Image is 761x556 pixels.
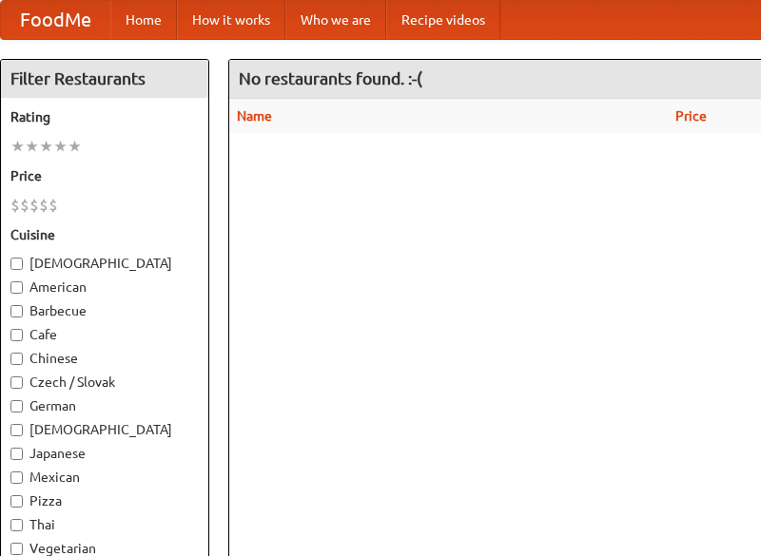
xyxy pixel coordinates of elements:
a: Name [237,108,272,124]
input: Pizza [10,495,23,508]
input: Vegetarian [10,543,23,555]
label: [DEMOGRAPHIC_DATA] [10,254,199,273]
input: American [10,281,23,294]
label: Mexican [10,468,199,487]
input: [DEMOGRAPHIC_DATA] [10,424,23,436]
input: Mexican [10,471,23,484]
input: Barbecue [10,305,23,317]
li: $ [49,195,58,216]
input: German [10,400,23,412]
li: $ [39,195,49,216]
h5: Price [10,166,199,185]
label: Barbecue [10,301,199,320]
input: Thai [10,519,23,531]
h4: Filter Restaurants [1,60,208,98]
input: [DEMOGRAPHIC_DATA] [10,258,23,270]
a: FoodMe [1,1,110,39]
label: [DEMOGRAPHIC_DATA] [10,420,199,439]
input: Japanese [10,448,23,460]
a: Recipe videos [386,1,500,39]
a: Home [110,1,177,39]
ng-pluralize: No restaurants found. :-( [239,69,422,87]
label: Thai [10,515,199,534]
a: Who we are [285,1,386,39]
h5: Cuisine [10,225,199,244]
label: Japanese [10,444,199,463]
a: Price [675,108,707,124]
li: ★ [53,136,68,157]
input: Czech / Slovak [10,376,23,389]
a: How it works [177,1,285,39]
label: Chinese [10,349,199,368]
label: German [10,396,199,415]
li: ★ [39,136,53,157]
li: ★ [68,136,82,157]
input: Cafe [10,329,23,341]
input: Chinese [10,353,23,365]
li: $ [10,195,20,216]
li: ★ [25,136,39,157]
label: Pizza [10,491,199,510]
label: Czech / Slovak [10,373,199,392]
li: $ [29,195,39,216]
label: American [10,278,199,297]
label: Cafe [10,325,199,344]
li: $ [20,195,29,216]
h5: Rating [10,107,199,126]
li: ★ [10,136,25,157]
